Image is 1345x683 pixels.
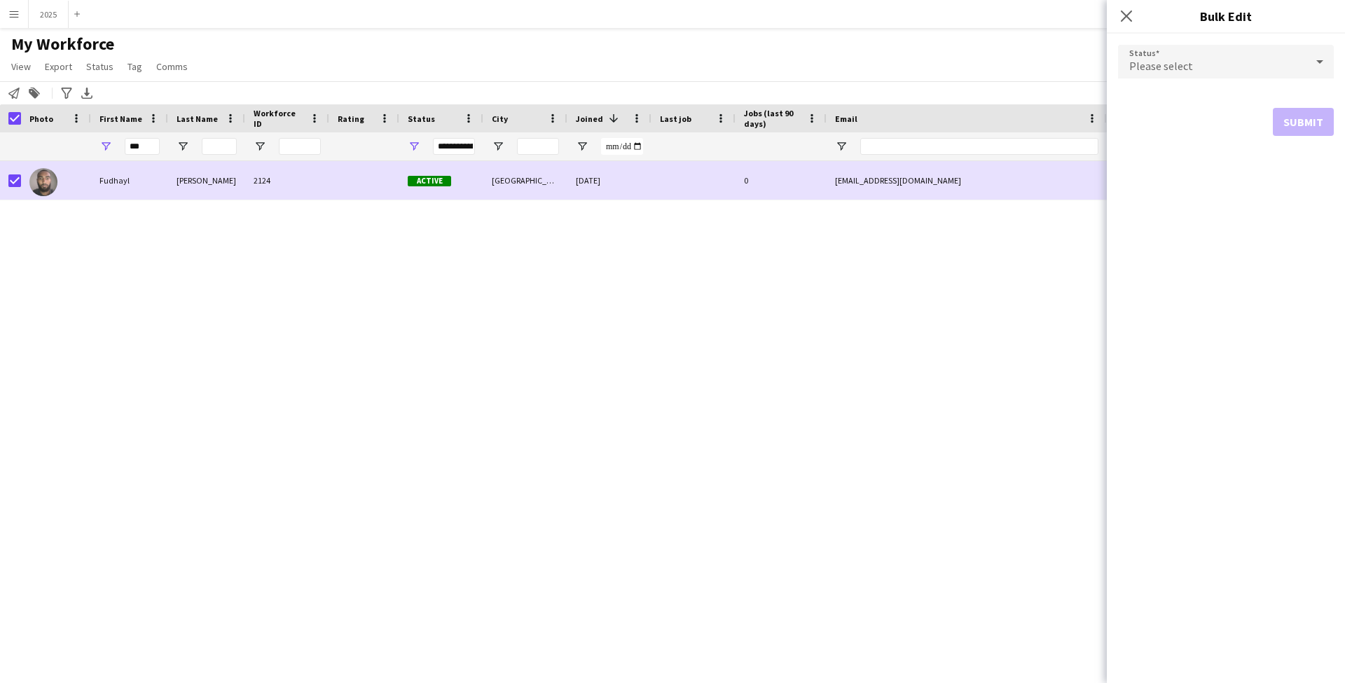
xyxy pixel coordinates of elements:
span: Comms [156,60,188,73]
a: Comms [151,57,193,76]
button: Open Filter Menu [835,140,848,153]
span: Email [835,113,857,124]
span: My Workforce [11,34,114,55]
button: Open Filter Menu [576,140,588,153]
img: Fudhayl Francis [29,168,57,196]
span: Joined [576,113,603,124]
div: [GEOGRAPHIC_DATA] [483,161,567,200]
app-action-btn: Advanced filters [58,85,75,102]
div: 0 [736,161,827,200]
span: Export [45,60,72,73]
h3: Bulk Edit [1107,7,1345,25]
span: Tag [127,60,142,73]
div: Fudhayl [91,161,168,200]
input: First Name Filter Input [125,138,160,155]
span: Rating [338,113,364,124]
div: [PERSON_NAME] [168,161,245,200]
button: Open Filter Menu [177,140,189,153]
span: Last job [660,113,691,124]
span: City [492,113,508,124]
a: Tag [122,57,148,76]
span: Active [408,176,451,186]
input: City Filter Input [517,138,559,155]
input: Email Filter Input [860,138,1098,155]
button: 2025 [29,1,69,28]
a: Export [39,57,78,76]
div: [EMAIL_ADDRESS][DOMAIN_NAME] [827,161,1107,200]
app-action-btn: Notify workforce [6,85,22,102]
input: Workforce ID Filter Input [279,138,321,155]
span: Last Name [177,113,218,124]
span: First Name [99,113,142,124]
div: [DATE] [567,161,651,200]
button: Open Filter Menu [254,140,266,153]
span: Please select [1129,59,1193,73]
span: Jobs (last 90 days) [744,108,801,129]
a: View [6,57,36,76]
app-action-btn: Export XLSX [78,85,95,102]
span: Workforce ID [254,108,304,129]
button: Open Filter Menu [99,140,112,153]
button: Open Filter Menu [492,140,504,153]
span: View [11,60,31,73]
input: Last Name Filter Input [202,138,237,155]
span: Status [408,113,435,124]
div: 2124 [245,161,329,200]
a: Status [81,57,119,76]
app-action-btn: Add to tag [26,85,43,102]
button: Open Filter Menu [408,140,420,153]
span: Status [86,60,113,73]
input: Joined Filter Input [601,138,643,155]
span: Photo [29,113,53,124]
